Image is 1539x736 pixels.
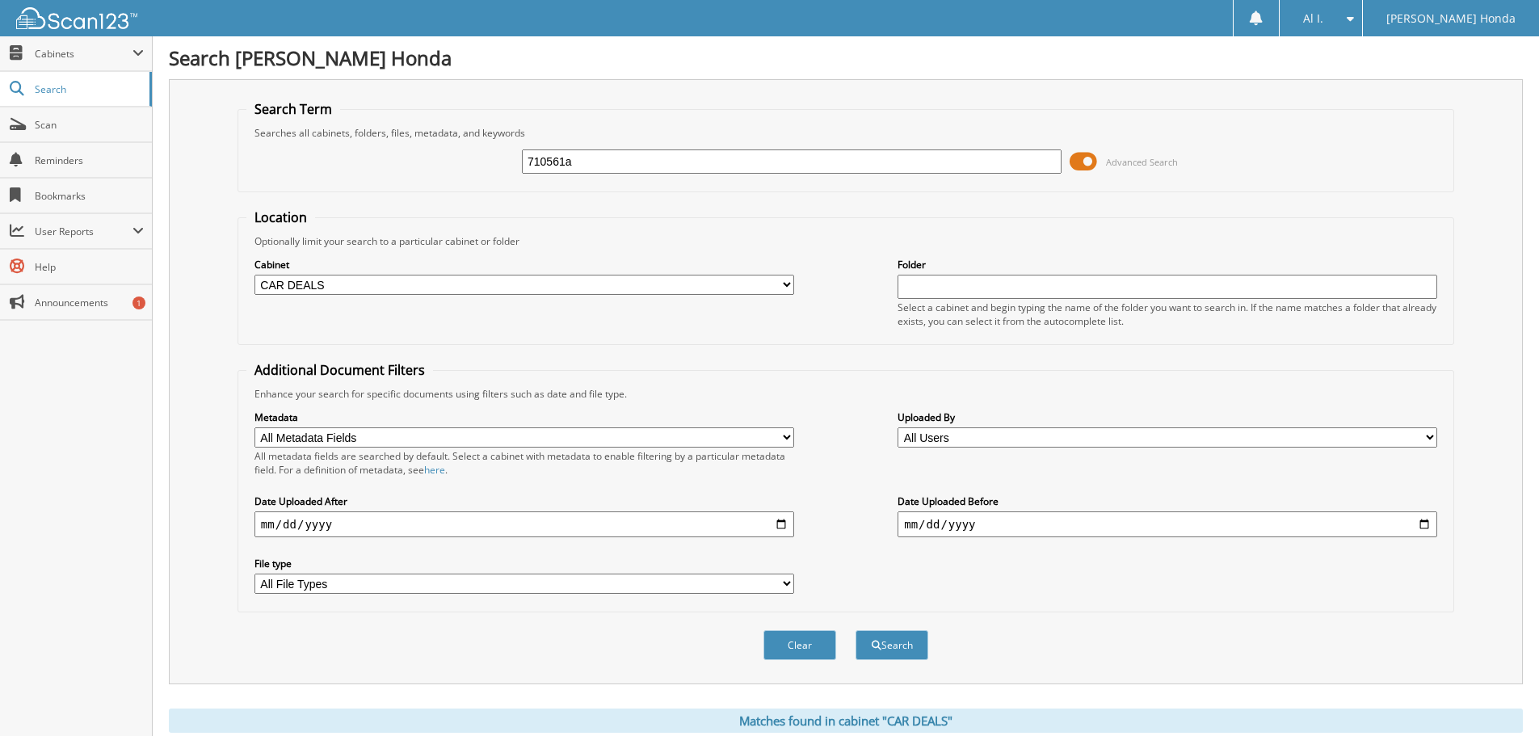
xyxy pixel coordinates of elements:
[254,410,794,424] label: Metadata
[35,82,141,96] span: Search
[254,258,794,271] label: Cabinet
[169,709,1523,733] div: Matches found in cabinet "CAR DEALS"
[35,189,144,203] span: Bookmarks
[898,301,1437,328] div: Select a cabinet and begin typing the name of the folder you want to search in. If the name match...
[246,361,433,379] legend: Additional Document Filters
[16,7,137,29] img: scan123-logo-white.svg
[246,234,1445,248] div: Optionally limit your search to a particular cabinet or folder
[898,258,1437,271] label: Folder
[246,208,315,226] legend: Location
[254,494,794,508] label: Date Uploaded After
[35,118,144,132] span: Scan
[763,630,836,660] button: Clear
[35,296,144,309] span: Announcements
[254,449,794,477] div: All metadata fields are searched by default. Select a cabinet with metadata to enable filtering b...
[254,511,794,537] input: start
[132,297,145,309] div: 1
[1106,156,1178,168] span: Advanced Search
[856,630,928,660] button: Search
[1303,14,1323,23] span: Al I.
[35,154,144,167] span: Reminders
[898,511,1437,537] input: end
[898,410,1437,424] label: Uploaded By
[898,494,1437,508] label: Date Uploaded Before
[246,100,340,118] legend: Search Term
[35,225,132,238] span: User Reports
[35,47,132,61] span: Cabinets
[424,463,445,477] a: here
[246,387,1445,401] div: Enhance your search for specific documents using filters such as date and file type.
[246,126,1445,140] div: Searches all cabinets, folders, files, metadata, and keywords
[35,260,144,274] span: Help
[169,44,1523,71] h1: Search [PERSON_NAME] Honda
[254,557,794,570] label: File type
[1386,14,1516,23] span: [PERSON_NAME] Honda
